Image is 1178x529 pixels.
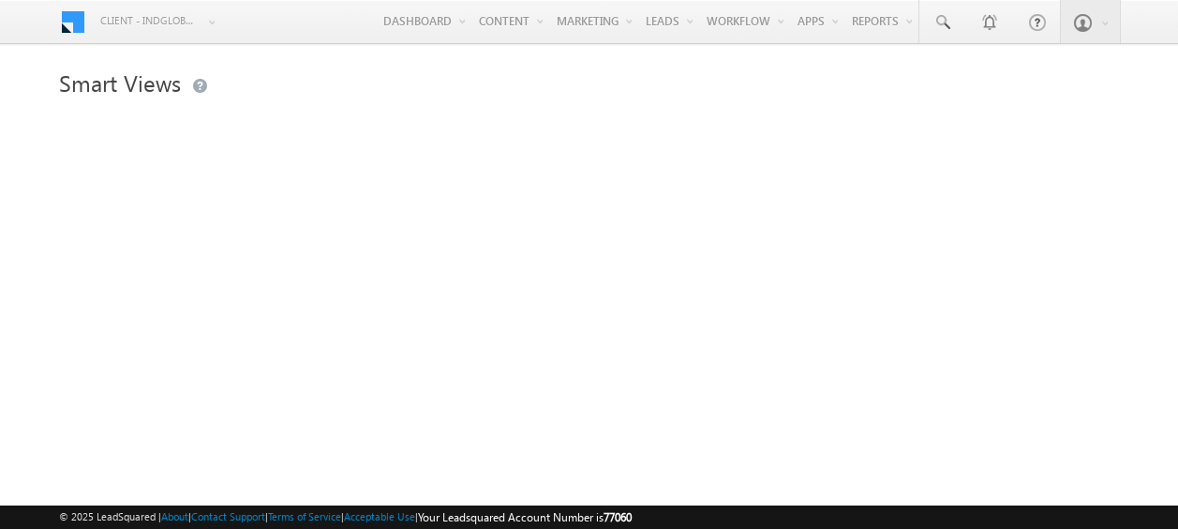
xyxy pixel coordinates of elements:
[604,510,632,524] span: 77060
[418,510,632,524] span: Your Leadsquared Account Number is
[191,510,265,522] a: Contact Support
[59,68,181,98] span: Smart Views
[100,11,199,30] span: Client - indglobal1 (77060)
[344,510,415,522] a: Acceptable Use
[161,510,188,522] a: About
[268,510,341,522] a: Terms of Service
[59,508,632,526] span: © 2025 LeadSquared | | | | |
